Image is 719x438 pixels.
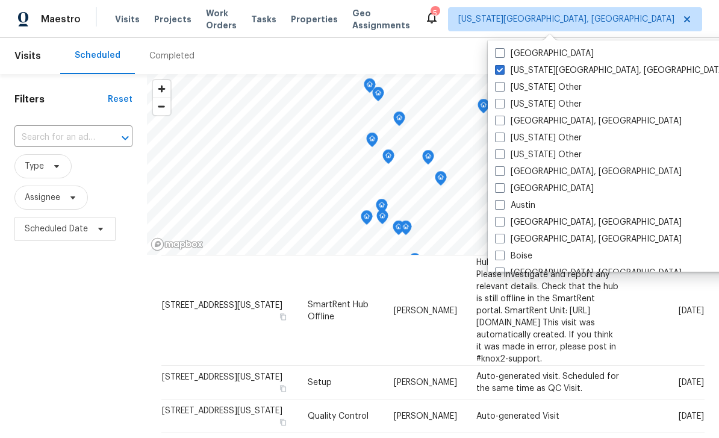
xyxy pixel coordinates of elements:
[458,13,674,25] span: [US_STATE][GEOGRAPHIC_DATA], [GEOGRAPHIC_DATA]
[409,253,421,272] div: Map marker
[431,7,439,19] div: 5
[495,166,682,178] label: [GEOGRAPHIC_DATA], [GEOGRAPHIC_DATA]
[376,199,388,217] div: Map marker
[393,111,405,130] div: Map marker
[495,183,594,195] label: [GEOGRAPHIC_DATA]
[394,306,457,314] span: [PERSON_NAME]
[376,210,388,228] div: Map marker
[251,15,276,23] span: Tasks
[108,93,132,105] div: Reset
[206,7,237,31] span: Work Orders
[679,306,704,314] span: [DATE]
[308,378,332,387] span: Setup
[366,133,378,151] div: Map marker
[162,373,282,381] span: [STREET_ADDRESS][US_STATE]
[151,237,204,251] a: Mapbox homepage
[478,99,490,117] div: Map marker
[25,223,88,235] span: Scheduled Date
[364,78,376,97] div: Map marker
[115,13,140,25] span: Visits
[495,48,594,60] label: [GEOGRAPHIC_DATA]
[154,13,191,25] span: Projects
[278,383,288,394] button: Copy Address
[435,171,447,190] div: Map marker
[495,115,682,127] label: [GEOGRAPHIC_DATA], [GEOGRAPHIC_DATA]
[25,160,44,172] span: Type
[679,412,704,421] span: [DATE]
[153,98,170,115] button: Zoom out
[308,412,369,421] span: Quality Control
[75,49,120,61] div: Scheduled
[162,301,282,309] span: [STREET_ADDRESS][US_STATE]
[495,149,582,161] label: [US_STATE] Other
[162,407,282,415] span: [STREET_ADDRESS][US_STATE]
[308,300,369,321] span: SmartRent Hub Offline
[495,81,582,93] label: [US_STATE] Other
[476,372,619,393] span: Auto-generated visit. Scheduled for the same time as QC Visit.
[291,13,338,25] span: Properties
[476,412,559,421] span: Auto-generated Visit
[495,250,532,262] label: Boise
[117,130,134,146] button: Open
[400,221,412,239] div: Map marker
[14,43,41,69] span: Visits
[679,378,704,387] span: [DATE]
[153,80,170,98] button: Zoom in
[476,258,618,363] span: Hub offline for over 24 hours. Please investigate and report any relevant details. Check that the...
[14,93,108,105] h1: Filters
[382,149,394,168] div: Map marker
[495,98,582,110] label: [US_STATE] Other
[495,216,682,228] label: [GEOGRAPHIC_DATA], [GEOGRAPHIC_DATA]
[361,210,373,229] div: Map marker
[278,311,288,322] button: Copy Address
[393,221,405,239] div: Map marker
[41,13,81,25] span: Maestro
[495,267,682,279] label: [GEOGRAPHIC_DATA], [GEOGRAPHIC_DATA]
[495,199,535,211] label: Austin
[495,233,682,245] label: [GEOGRAPHIC_DATA], [GEOGRAPHIC_DATA]
[149,50,195,62] div: Completed
[495,132,582,144] label: [US_STATE] Other
[352,7,410,31] span: Geo Assignments
[372,87,384,105] div: Map marker
[25,192,60,204] span: Assignee
[394,378,457,387] span: [PERSON_NAME]
[14,128,99,147] input: Search for an address...
[147,74,699,255] canvas: Map
[278,417,288,428] button: Copy Address
[394,412,457,421] span: [PERSON_NAME]
[422,150,434,169] div: Map marker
